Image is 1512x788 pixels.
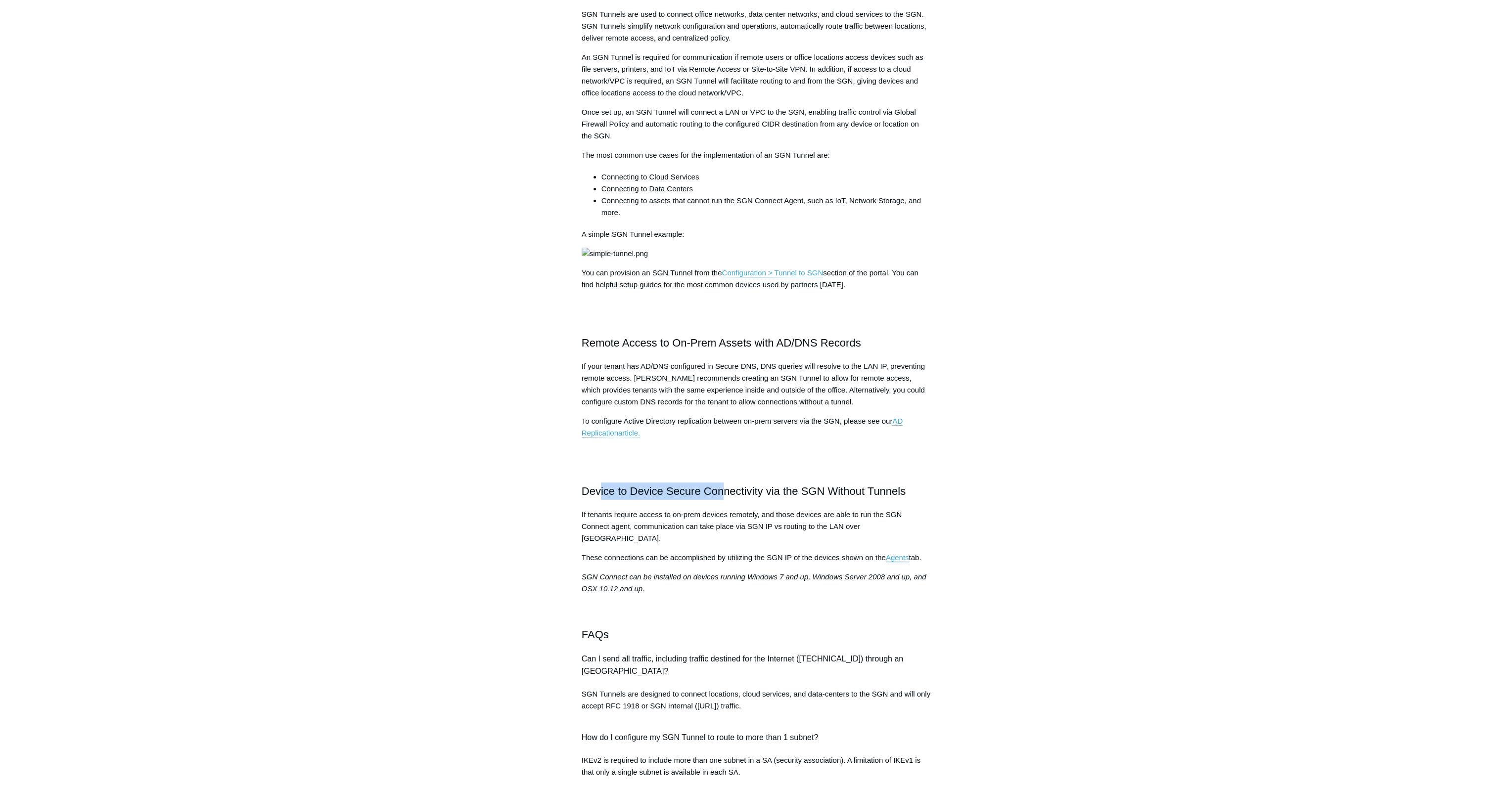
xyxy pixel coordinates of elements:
[601,196,921,217] span: Connecting to assets that cannot run the SGN Connect Agent, such as IoT, Network Storage, and more.
[886,553,909,562] a: Agents
[582,53,923,97] span: An SGN Tunnel is required for communication if remote users or office locations access devices su...
[909,553,921,562] span: tab.
[582,655,903,676] span: Can I send all traffic, including traffic destined for the Internet ([TECHNICAL_ID]) through an [...
[582,108,919,140] span: Once set up, an SGN Tunnel will connect a LAN or VPC to the SGN, enabling traffic control via Glo...
[582,268,722,277] span: You can provision an SGN Tunnel from the
[582,151,830,159] span: The most common use cases for the implementation of an SGN Tunnel are:
[618,429,640,437] span: article.
[582,733,818,742] span: How do I configure my SGN Tunnel to route to more than 1 subnet?
[582,230,685,238] span: A simple SGN Tunnel example:
[601,184,693,193] span: Connecting to Data Centers
[601,173,699,181] span: Connecting to Cloud Services
[582,756,920,776] span: IKEv2 is required to include more than one subnet in a SA (security association). A limitation of...
[722,268,823,277] a: Configuration > Tunnel to SGN
[582,572,926,593] span: SGN Connect can be installed on devices running Windows 7 and up, Windows Server 2008 and up, and...
[582,362,925,406] span: If your tenant has AD/DNS configured in Secure DNS, DNS queries will resolve to the LAN IP, preve...
[582,553,886,562] span: These connections can be accomplished by utilizing the SGN IP of the devices shown on the
[582,268,918,289] span: section of the portal. You can find helpful setup guides for the most common devices used by part...
[582,248,648,260] img: simple-tunnel.png
[582,337,861,349] span: Remote Access to On-Prem Assets with AD/DNS Records
[582,10,926,42] span: SGN Tunnels are used to connect office networks, data center networks, and cloud services to the ...
[582,417,893,425] span: To configure Active Directory replication between on-prem servers via the SGN, please see our
[582,628,609,641] span: FAQs
[582,690,930,710] span: SGN Tunnels are designed to connect locations, cloud services, and data-centers to the SGN and wi...
[582,485,906,497] span: Device to Device Secure Connectivity via the SGN Without Tunnels
[582,510,902,542] span: If tenants require access to on-prem devices remotely, and those devices are able to run the SGN ...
